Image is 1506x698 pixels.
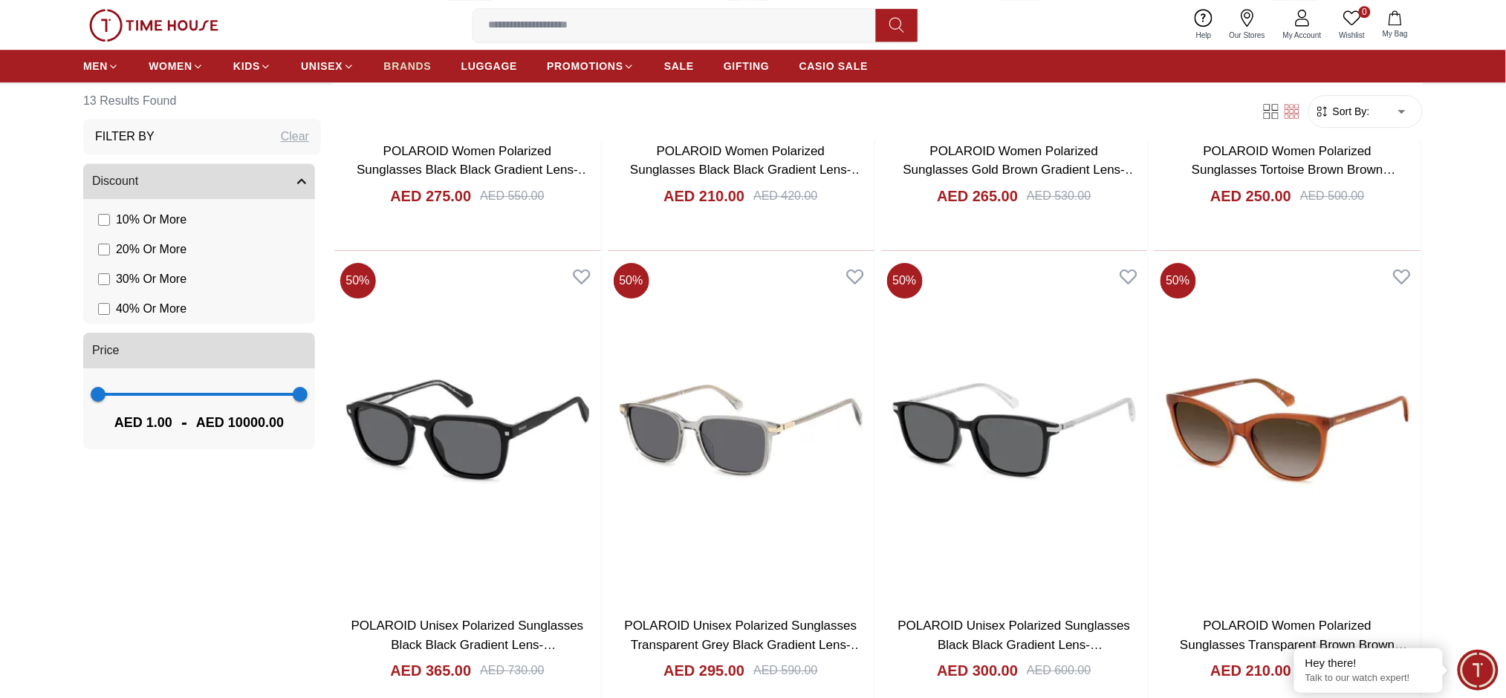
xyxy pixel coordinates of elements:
button: Sort By: [1315,104,1370,119]
span: KIDS [233,59,260,74]
a: PROMOTIONS [547,53,634,79]
span: Help [1190,30,1218,41]
a: GIFTING [724,53,770,79]
a: POLAROID Unisex Polarized Sunglasses Transparent Grey Black Gradient Lens-PLD4169/G/S/X690M9 [625,619,863,671]
span: GIFTING [724,59,770,74]
h4: AED 250.00 [1210,186,1291,206]
div: AED 550.00 [480,187,544,205]
span: CASIO SALE [799,59,869,74]
a: KIDS [233,53,271,79]
input: 40% Or More [98,303,110,315]
p: Talk to our watch expert! [1305,672,1432,685]
div: Chat Widget [1458,650,1499,691]
div: AED 590.00 [753,662,817,679]
h4: AED 275.00 [390,186,471,206]
span: Sort By: [1330,104,1370,119]
div: AED 730.00 [480,662,544,679]
span: BRANDS [384,59,432,74]
span: SALE [664,59,694,74]
a: UNISEX [301,53,354,79]
span: Wishlist [1334,30,1371,41]
input: 20% Or More [98,244,110,255]
img: ... [89,9,218,42]
a: Help [1187,6,1221,44]
input: 10% Or More [98,214,110,226]
span: AED 10000.00 [196,412,284,433]
a: POLAROID Unisex Polarized Sunglasses Black Black Gradient Lens-PLD4169/G/S/X807M9 [898,619,1131,671]
span: My Bag [1377,28,1414,39]
span: Price [92,342,119,359]
span: Our Stores [1224,30,1271,41]
span: 50 % [887,263,923,299]
div: AED 420.00 [753,187,817,205]
span: 10 % Or More [116,211,186,229]
a: POLAROID Women Polarized Sunglasses Tortoise Brown Brown Gradient Lens-PLD4138/S086SP [1192,144,1396,196]
span: 50 % [340,263,376,299]
a: LUGGAGE [461,53,518,79]
div: AED 500.00 [1300,187,1364,205]
span: 40 % Or More [116,300,186,318]
h4: AED 210.00 [1210,660,1291,681]
h3: Filter By [95,128,155,146]
a: POLAROID Women Polarized Sunglasses Gold Brown Gradient Lens-PLD4140/G/S/XDDBSP [903,144,1138,196]
span: My Account [1277,30,1328,41]
a: POLAROID Unisex Polarized Sunglasses Black Black Gradient Lens-PLD4156/S/X807M9 [351,619,584,671]
span: 30 % Or More [116,270,186,288]
span: Discount [92,172,138,190]
span: MEN [83,59,108,74]
input: 30% Or More [98,273,110,285]
h4: AED 265.00 [937,186,1018,206]
button: My Bag [1374,7,1417,42]
img: POLAROID Unisex Polarized Sunglasses Black Black Gradient Lens-PLD4169/G/S/X807M9 [881,257,1148,605]
div: Clear [281,128,309,146]
span: PROMOTIONS [547,59,623,74]
span: 0 [1359,6,1371,18]
a: Our Stores [1221,6,1274,44]
div: AED 530.00 [1027,187,1091,205]
img: POLAROID Women Polarized Sunglasses Transparent Brown Brown Gradient Lens-PLD4179/SFMPLA [1155,257,1421,605]
span: - [172,411,196,434]
h4: AED 365.00 [390,660,471,681]
img: POLAROID Unisex Polarized Sunglasses Transparent Grey Black Gradient Lens-PLD4169/G/S/X690M9 [608,257,874,605]
span: LUGGAGE [461,59,518,74]
span: 50 % [614,263,649,299]
a: POLAROID Women Polarized Sunglasses Transparent Brown Brown Gradient Lens-PLD4179/SFMPLA [1180,619,1407,671]
div: AED 600.00 [1027,662,1091,679]
h4: AED 295.00 [663,660,744,681]
span: 20 % Or More [116,241,186,258]
a: BRANDS [384,53,432,79]
a: 0Wishlist [1331,6,1374,44]
span: AED 1.00 [114,412,172,433]
div: Hey there! [1305,656,1432,671]
button: Price [83,333,315,368]
span: 50 % [1161,263,1196,299]
img: POLAROID Unisex Polarized Sunglasses Black Black Gradient Lens-PLD4156/S/X807M9 [334,257,601,605]
h4: AED 300.00 [937,660,1018,681]
button: Discount [83,163,315,199]
a: MEN [83,53,119,79]
a: WOMEN [149,53,204,79]
a: POLAROID Women Polarized Sunglasses Black Black Gradient Lens-PLD4144/S/X807M9 [357,144,591,196]
h4: AED 210.00 [663,186,744,206]
a: SALE [664,53,694,79]
span: UNISEX [301,59,343,74]
a: POLAROID Women Polarized Sunglasses Black Black Gradient Lens-PLD4179/S807WJ [630,144,864,196]
a: CASIO SALE [799,53,869,79]
h6: 13 Results Found [83,83,321,119]
span: WOMEN [149,59,192,74]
